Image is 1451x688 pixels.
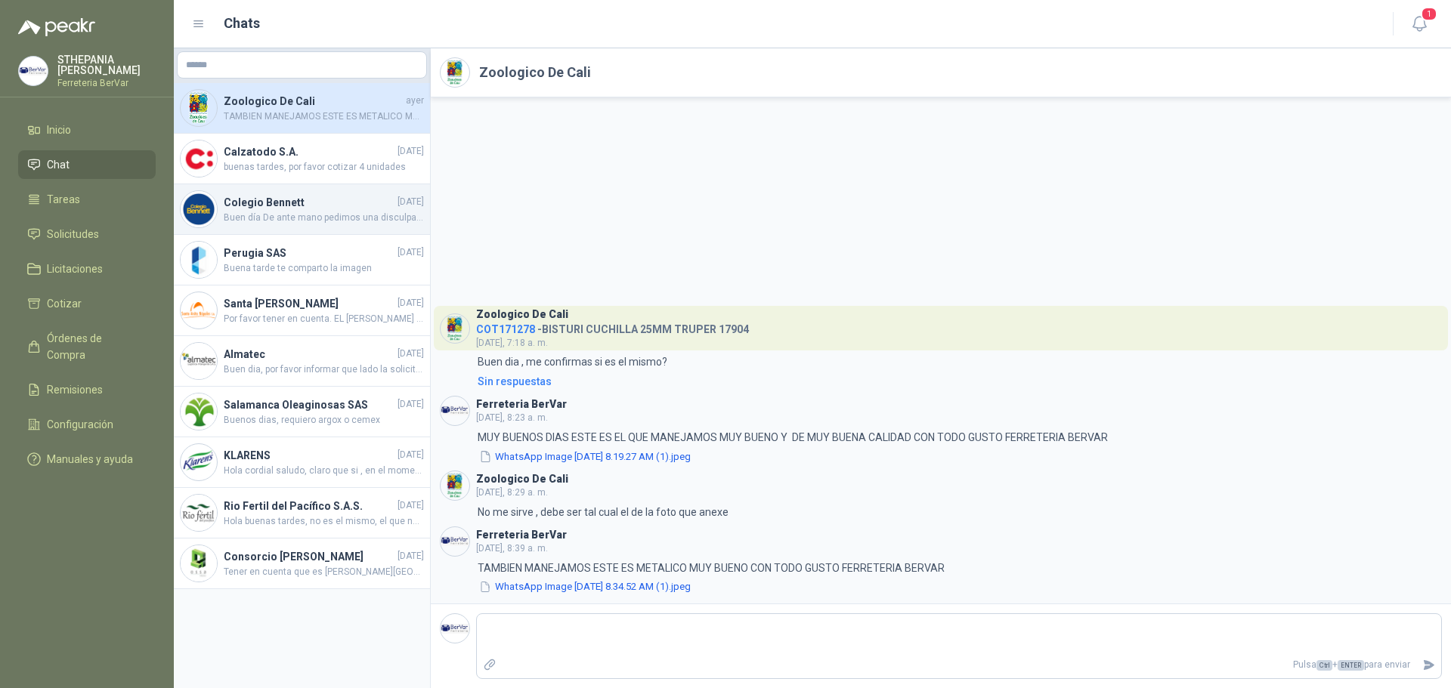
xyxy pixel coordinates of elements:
[47,226,99,242] span: Solicitudes
[441,396,469,425] img: Company Logo
[478,579,692,595] button: WhatsApp Image [DATE] 8.34.52 AM (1).jpeg
[476,531,567,539] h3: Ferreteria BerVar
[19,57,48,85] img: Company Logo
[18,324,156,369] a: Órdenes de Compra
[57,79,156,88] p: Ferreteria BerVar
[441,314,469,343] img: Company Logo
[398,549,424,563] span: [DATE]
[224,396,394,413] h4: Salamanca Oleaginosas SAS
[174,184,430,235] a: Company LogoColegio Bennett[DATE]Buen día De ante mano pedimos una disculpa por lo sucedido, nove...
[398,498,424,513] span: [DATE]
[441,58,469,87] img: Company Logo
[47,330,141,363] span: Órdenes de Compra
[18,116,156,144] a: Inicio
[18,185,156,214] a: Tareas
[224,261,424,276] span: Buena tarde te comparto la imagen
[47,295,82,312] span: Cotizar
[181,90,217,126] img: Company Logo
[475,373,1442,390] a: Sin respuestas
[478,504,729,520] p: No me sirve , debe ser tal cual el de la foto que anexe
[47,122,71,138] span: Inicio
[47,451,133,467] span: Manuales y ayuda
[224,498,394,514] h4: Rio Fertil del Pacífico S.A.S.
[18,375,156,404] a: Remisiones
[398,448,424,462] span: [DATE]
[174,134,430,184] a: Company LogoCalzatodo S.A.[DATE]buenas tardes, por favor cotizar 4 unidades
[47,191,80,208] span: Tareas
[398,245,424,260] span: [DATE]
[224,514,424,529] span: Hola buenas tardes, no es el mismo, el que nosotros manejamos es marca truper y adjuntamos la fic...
[181,343,217,379] img: Company Logo
[1421,7,1437,21] span: 1
[224,363,424,377] span: Buen dia, por favor informar que lado la solicitas ?
[478,560,945,576] p: TAMBIEN MANEJAMOS ESTE ES METALICO MUY BUENO CON TODO GUSTO FERRETERIA BERVAR
[224,346,394,363] h4: Almatec
[398,296,424,310] span: [DATE]
[18,220,156,248] a: Solicitudes
[47,381,103,398] span: Remisiones
[174,235,430,285] a: Company LogoPerugia SAS[DATE]Buena tarde te comparto la imagen
[1416,652,1441,678] button: Enviar
[224,160,424,174] span: buenas tardes, por favor cotizar 4 unidades
[18,255,156,283] a: Licitaciones
[476,487,548,498] span: [DATE], 8:29 a. m.
[224,295,394,312] h4: Santa [PERSON_NAME]
[478,373,552,390] div: Sin respuestas
[181,444,217,480] img: Company Logo
[174,285,430,336] a: Company LogoSanta [PERSON_NAME][DATE]Por favor tener en cuenta. EL [PERSON_NAME] viene de 75 metr...
[181,393,217,430] img: Company Logo
[174,488,430,538] a: Company LogoRio Fertil del Pacífico S.A.S.[DATE]Hola buenas tardes, no es el mismo, el que nosotr...
[224,194,394,211] h4: Colegio Bennett
[224,110,424,124] span: TAMBIEN MANEJAMOS ESTE ES METALICO MUY BUENO CON TODO GUSTO FERRETERIA BERVAR
[47,156,70,173] span: Chat
[476,323,535,335] span: COT171278
[224,548,394,565] h4: Consorcio [PERSON_NAME]
[224,464,424,478] span: Hola cordial saludo, claro que si , en el momento en que la despachemos te adjunto la guía para e...
[398,347,424,361] span: [DATE]
[476,338,548,348] span: [DATE], 7:18 a. m.
[476,319,749,334] h4: - BISTURI CUCHILLA 25MM TRUPER 17904
[47,416,113,433] span: Configuración
[478,353,667,370] p: Buen dia , me confirmas si es el mismo?
[18,150,156,179] a: Chat
[406,94,424,108] span: ayer
[224,312,424,326] span: Por favor tener en cuenta. EL [PERSON_NAME] viene de 75 metros, me confirmas si necesitas que ven...
[479,62,591,83] h2: Zoologico De Cali
[476,412,548,423] span: [DATE], 8:23 a. m.
[18,445,156,474] a: Manuales y ayuda
[174,437,430,488] a: Company LogoKLARENS[DATE]Hola cordial saludo, claro que si , en el momento en que la despachemos ...
[224,143,394,160] h4: Calzatodo S.A.
[18,18,95,36] img: Logo peakr
[224,245,394,261] h4: Perugia SAS
[476,475,568,483] h3: Zoologico De Cali
[1338,660,1364,671] span: ENTER
[224,13,260,34] h1: Chats
[398,195,424,209] span: [DATE]
[478,429,1108,446] p: MUY BUENOS DIAS ESTE ES EL QUE MANEJAMOS MUY BUENO Y DE MUY BUENA CALIDAD CON TODO GUSTO FERRETER...
[476,400,567,409] h3: Ferreteria BerVar
[57,54,156,76] p: STHEPANIA [PERSON_NAME]
[503,652,1417,678] p: Pulsa + para enviar
[476,543,548,554] span: [DATE], 8:39 a. m.
[441,527,469,556] img: Company Logo
[174,538,430,589] a: Company LogoConsorcio [PERSON_NAME][DATE]Tener en cuenta que es [PERSON_NAME][GEOGRAPHIC_DATA]
[476,310,568,319] h3: Zoologico De Cali
[477,652,503,678] label: Adjuntar archivos
[1316,660,1332,671] span: Ctrl
[174,83,430,134] a: Company LogoZoologico De CaliayerTAMBIEN MANEJAMOS ESTE ES METALICO MUY BUENO CON TODO GUSTO FERR...
[224,93,403,110] h4: Zoologico De Cali
[18,289,156,318] a: Cotizar
[181,191,217,227] img: Company Logo
[181,242,217,278] img: Company Logo
[441,471,469,500] img: Company Logo
[181,545,217,582] img: Company Logo
[47,261,103,277] span: Licitaciones
[224,447,394,464] h4: KLARENS
[18,410,156,439] a: Configuración
[181,495,217,531] img: Company Logo
[181,140,217,177] img: Company Logo
[174,387,430,437] a: Company LogoSalamanca Oleaginosas SAS[DATE]Buenos dias, requiero argox o cemex
[1406,11,1433,38] button: 1
[398,397,424,412] span: [DATE]
[441,614,469,643] img: Company Logo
